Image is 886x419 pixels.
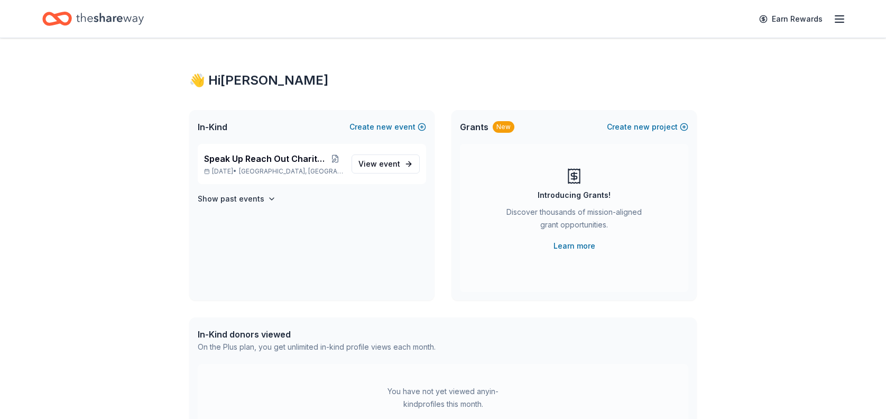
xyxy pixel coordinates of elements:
p: [DATE] • [204,167,343,176]
a: Earn Rewards [753,10,829,29]
button: Createnewevent [349,121,426,133]
button: Show past events [198,193,276,205]
span: In-Kind [198,121,227,133]
a: Learn more [553,240,595,252]
div: You have not yet viewed any in-kind profiles this month. [377,385,509,411]
span: new [376,121,392,133]
button: Createnewproject [607,121,688,133]
span: new [634,121,650,133]
a: Home [42,6,144,31]
div: In-Kind donors viewed [198,328,436,341]
a: View event [352,154,420,174]
div: 👋 Hi [PERSON_NAME] [189,72,697,89]
span: event [379,159,400,168]
div: On the Plus plan, you get unlimited in-kind profile views each month. [198,341,436,353]
h4: Show past events [198,193,264,205]
span: View [358,158,400,170]
div: Introducing Grants! [538,189,611,202]
span: [GEOGRAPHIC_DATA], [GEOGRAPHIC_DATA] [239,167,343,176]
div: New [493,121,514,133]
span: Grants [460,121,488,133]
span: Speak Up Reach Out Charity Golf Event [204,152,327,165]
div: Discover thousands of mission-aligned grant opportunities. [502,206,646,235]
